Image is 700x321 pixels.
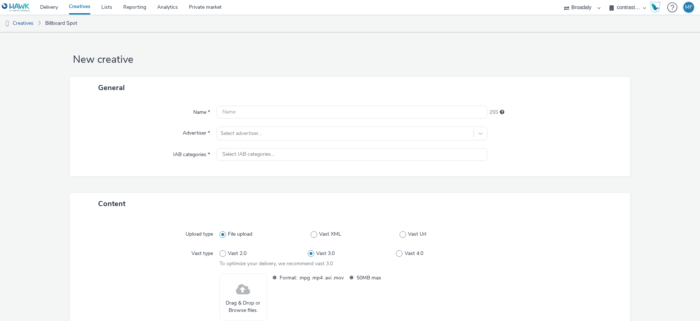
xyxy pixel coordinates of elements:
span: 50MB max [357,274,421,282]
span: Drag & Drop or Browse files. [223,299,263,314]
input: Name [217,106,487,119]
a: Hawk Academy [650,1,664,13]
span: Select IAB categories... [222,151,274,158]
img: Hawk Academy [650,1,661,13]
span: File upload [228,231,252,238]
img: dooh [4,20,11,27]
span: General [98,83,125,93]
label: Advertiser * [180,127,213,137]
span: Vast 2.0 [228,250,246,257]
span: Vast 4.0 [405,250,423,257]
label: Vast type [188,247,216,257]
span: Vast XML [319,231,341,238]
a: Billboard Spot [42,15,81,32]
div: Maximum 255 characters [500,109,504,116]
div: MF [685,2,692,13]
label: Name * [190,106,213,116]
span: Content [98,199,125,209]
span: Format: .mpg .mp4 .avi .mov [280,274,344,282]
img: undefined Logo [2,3,30,12]
span: 255 [489,109,498,116]
span: To optimize your delivery, we recommend vast 3.0 [219,260,333,267]
label: Upload type [183,228,216,238]
label: IAB categories * [170,148,213,158]
span: Vast 3.0 [316,250,335,257]
h1: New creative [70,53,630,67]
span: Vast Url [408,231,426,238]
